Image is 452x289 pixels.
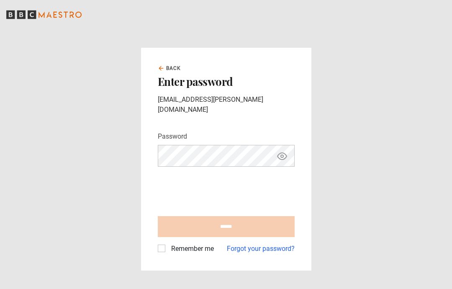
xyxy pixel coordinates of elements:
span: Back [166,65,181,72]
a: Back [158,65,181,72]
label: Password [158,132,187,142]
svg: BBC Maestro [6,8,82,21]
a: Forgot your password? [227,244,295,254]
h2: Enter password [158,75,295,88]
p: [EMAIL_ADDRESS][PERSON_NAME][DOMAIN_NAME] [158,95,295,115]
button: Show password [275,149,289,163]
label: Remember me [168,244,214,254]
iframe: reCAPTCHA [158,173,285,206]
